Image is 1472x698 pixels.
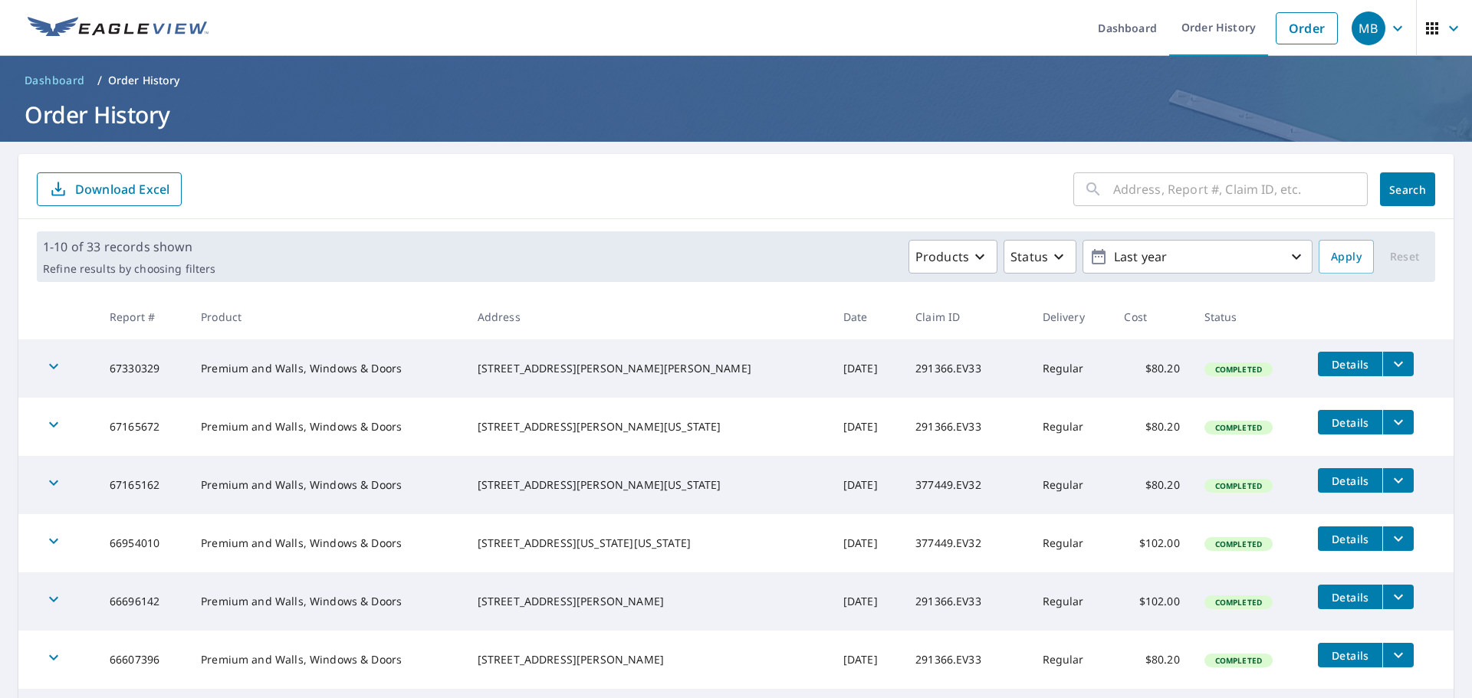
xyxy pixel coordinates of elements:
td: [DATE] [831,631,903,689]
td: $80.20 [1112,631,1191,689]
p: Products [915,247,969,266]
p: Download Excel [75,181,169,198]
p: Last year [1108,244,1287,270]
th: Status [1192,294,1306,339]
td: 291366.EV33 [903,572,1030,631]
span: Details [1327,648,1373,663]
button: Search [1380,172,1435,206]
td: 67165672 [97,398,189,456]
img: EV Logo [28,17,209,40]
p: 1-10 of 33 records shown [43,238,215,256]
button: Last year [1083,240,1313,274]
a: Dashboard [18,68,91,93]
td: [DATE] [831,572,903,631]
td: Regular [1030,339,1112,398]
td: $80.20 [1112,398,1191,456]
button: filesDropdownBtn-66696142 [1382,585,1414,609]
th: Claim ID [903,294,1030,339]
button: Status [1004,240,1076,274]
span: Details [1327,590,1373,605]
td: 67330329 [97,339,189,398]
span: Details [1327,415,1373,430]
td: 67165162 [97,456,189,514]
li: / [97,71,102,90]
td: Premium and Walls, Windows & Doors [189,514,465,572]
td: Premium and Walls, Windows & Doors [189,339,465,398]
td: $80.20 [1112,339,1191,398]
p: Refine results by choosing filters [43,262,215,276]
td: 66954010 [97,514,189,572]
span: Dashboard [25,73,85,88]
div: [STREET_ADDRESS][PERSON_NAME] [478,652,819,667]
p: Order History [108,73,180,88]
button: detailsBtn-66607396 [1318,643,1382,667]
td: 377449.EV32 [903,514,1030,572]
span: Apply [1331,247,1362,267]
td: Regular [1030,572,1112,631]
td: 291366.EV33 [903,631,1030,689]
button: Apply [1319,240,1374,274]
td: [DATE] [831,339,903,398]
span: Completed [1206,655,1271,666]
button: filesDropdownBtn-67165162 [1382,468,1414,493]
td: Premium and Walls, Windows & Doors [189,572,465,631]
th: Product [189,294,465,339]
span: Completed [1206,422,1271,433]
th: Cost [1112,294,1191,339]
span: Completed [1206,597,1271,608]
td: Premium and Walls, Windows & Doors [189,456,465,514]
td: Regular [1030,514,1112,572]
a: Order [1276,12,1338,44]
button: detailsBtn-67165162 [1318,468,1382,493]
td: 377449.EV32 [903,456,1030,514]
button: detailsBtn-66954010 [1318,526,1382,551]
div: MB [1352,11,1385,45]
div: [STREET_ADDRESS][PERSON_NAME] [478,594,819,609]
button: filesDropdownBtn-67165672 [1382,410,1414,434]
td: [DATE] [831,398,903,456]
button: Download Excel [37,172,182,206]
th: Delivery [1030,294,1112,339]
h1: Order History [18,99,1454,130]
td: 291366.EV33 [903,339,1030,398]
span: Completed [1206,480,1271,491]
td: [DATE] [831,456,903,514]
td: $102.00 [1112,572,1191,631]
th: Date [831,294,903,339]
div: [STREET_ADDRESS][PERSON_NAME][US_STATE] [478,477,819,493]
td: Regular [1030,398,1112,456]
span: Details [1327,474,1373,488]
div: [STREET_ADDRESS][PERSON_NAME][PERSON_NAME] [478,361,819,376]
td: $80.20 [1112,456,1191,514]
td: Premium and Walls, Windows & Doors [189,398,465,456]
button: Products [909,240,997,274]
td: Premium and Walls, Windows & Doors [189,631,465,689]
th: Report # [97,294,189,339]
span: Details [1327,357,1373,372]
div: [STREET_ADDRESS][US_STATE][US_STATE] [478,536,819,551]
th: Address [465,294,831,339]
td: Regular [1030,631,1112,689]
span: Completed [1206,539,1271,549]
button: filesDropdownBtn-67330329 [1382,352,1414,376]
span: Details [1327,532,1373,546]
button: detailsBtn-67165672 [1318,410,1382,434]
td: [DATE] [831,514,903,572]
td: 66696142 [97,572,189,631]
button: filesDropdownBtn-66607396 [1382,643,1414,667]
td: Regular [1030,456,1112,514]
nav: breadcrumb [18,68,1454,93]
button: filesDropdownBtn-66954010 [1382,526,1414,551]
p: Status [1010,247,1048,266]
span: Search [1392,182,1423,197]
span: Completed [1206,364,1271,375]
input: Address, Report #, Claim ID, etc. [1113,168,1368,211]
td: 291366.EV33 [903,398,1030,456]
td: 66607396 [97,631,189,689]
button: detailsBtn-67330329 [1318,352,1382,376]
button: detailsBtn-66696142 [1318,585,1382,609]
div: [STREET_ADDRESS][PERSON_NAME][US_STATE] [478,419,819,434]
td: $102.00 [1112,514,1191,572]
